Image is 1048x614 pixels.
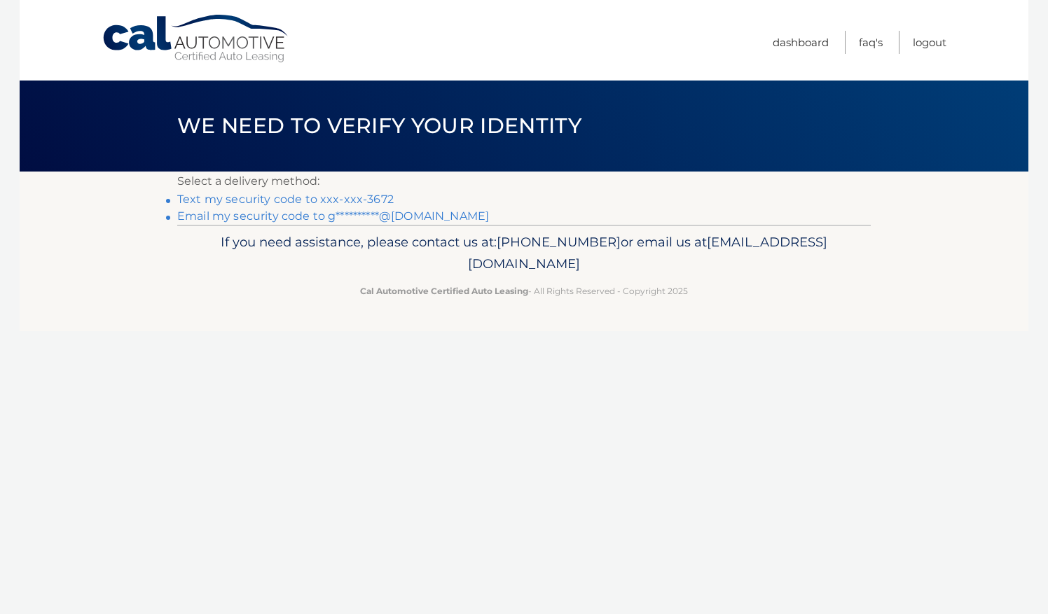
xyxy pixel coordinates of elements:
[177,113,581,139] span: We need to verify your identity
[497,234,621,250] span: [PHONE_NUMBER]
[186,284,862,298] p: - All Rights Reserved - Copyright 2025
[859,31,883,54] a: FAQ's
[177,193,394,206] a: Text my security code to xxx-xxx-3672
[913,31,946,54] a: Logout
[773,31,829,54] a: Dashboard
[186,231,862,276] p: If you need assistance, please contact us at: or email us at
[177,172,871,191] p: Select a delivery method:
[177,209,489,223] a: Email my security code to g**********@[DOMAIN_NAME]
[360,286,528,296] strong: Cal Automotive Certified Auto Leasing
[102,14,291,64] a: Cal Automotive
